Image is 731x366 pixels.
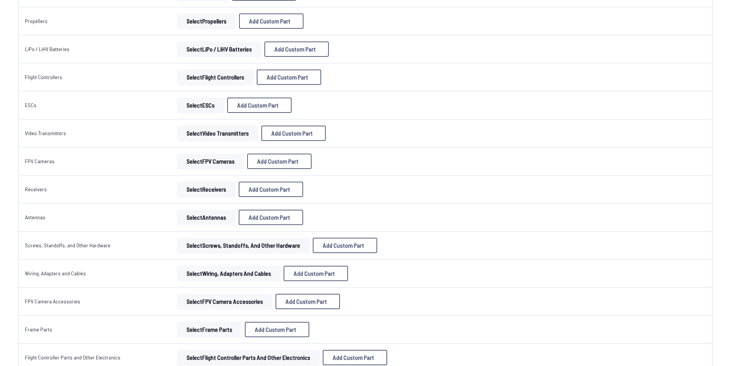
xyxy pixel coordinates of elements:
span: Add Custom Part [249,18,290,24]
span: Add Custom Part [267,74,308,80]
button: Add Custom Part [261,126,326,141]
a: SelectLiPo / LiHV Batteries [175,41,263,57]
span: Add Custom Part [257,158,299,164]
button: SelectFPV Cameras [177,154,244,169]
a: Flight Controllers [25,74,62,80]
a: ESCs [25,102,36,108]
span: Add Custom Part [294,270,335,277]
button: SelectScrews, Standoffs, and Other Hardware [177,238,310,253]
a: FPV Cameras [25,158,54,164]
button: Add Custom Part [257,70,321,85]
button: Add Custom Part [284,266,348,281]
button: Add Custom Part [323,350,387,365]
a: SelectAntennas [175,210,237,225]
button: SelectVideo Transmitters [177,126,258,141]
a: SelectReceivers [175,182,237,197]
a: Screws, Standoffs, and Other Hardware [25,242,111,248]
a: FPV Camera Accessories [25,298,80,305]
span: Add Custom Part [271,130,313,136]
button: Add Custom Part [313,238,377,253]
button: Add Custom Part [239,182,303,197]
button: Add Custom Part [247,154,312,169]
a: Frame Parts [25,326,52,333]
button: SelectLiPo / LiHV Batteries [177,41,261,57]
button: SelectFlight Controllers [177,70,254,85]
span: Add Custom Part [237,102,279,108]
button: SelectFPV Camera Accessories [177,294,272,309]
a: Wiring, Adapters and Cables [25,270,86,277]
button: SelectFlight Controller Parts and Other Electronics [177,350,320,365]
button: Add Custom Part [276,294,340,309]
button: SelectReceivers [177,182,236,197]
a: SelectScrews, Standoffs, and Other Hardware [175,238,311,253]
button: SelectFrame Parts [177,322,242,337]
span: Add Custom Part [249,186,290,192]
button: SelectPropellers [177,13,236,29]
a: SelectVideo Transmitters [175,126,260,141]
button: Add Custom Part [245,322,309,337]
button: Add Custom Part [227,98,292,113]
a: SelectFPV Camera Accessories [175,294,274,309]
span: Add Custom Part [249,214,290,220]
a: SelectFlight Controller Parts and Other Electronics [175,350,321,365]
a: Receivers [25,186,47,192]
a: Antennas [25,214,45,220]
a: Flight Controller Parts and Other Electronics [25,354,120,361]
a: SelectWiring, Adapters and Cables [175,266,282,281]
button: SelectESCs [177,98,224,113]
a: Propellers [25,18,48,24]
button: SelectWiring, Adapters and Cables [177,266,281,281]
span: Add Custom Part [323,242,364,248]
a: SelectPropellers [175,13,238,29]
a: SelectFPV Cameras [175,154,246,169]
span: Add Custom Part [274,46,316,52]
a: SelectFrame Parts [175,322,243,337]
span: Add Custom Part [255,326,296,333]
span: Add Custom Part [285,298,327,305]
a: SelectESCs [175,98,226,113]
span: Add Custom Part [333,354,374,361]
button: SelectAntennas [177,210,236,225]
button: Add Custom Part [239,13,304,29]
a: SelectFlight Controllers [175,70,255,85]
a: LiPo / LiHV Batteries [25,46,69,52]
a: Video Transmitters [25,130,66,136]
button: Add Custom Part [264,41,329,57]
button: Add Custom Part [239,210,303,225]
